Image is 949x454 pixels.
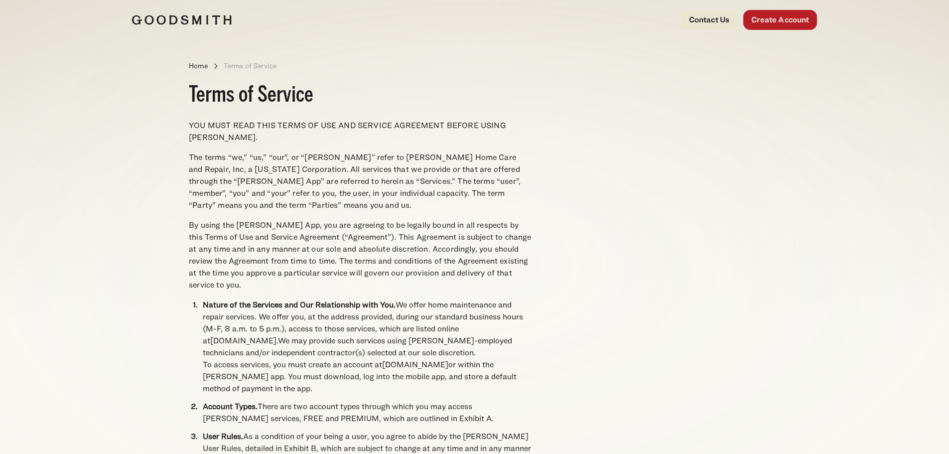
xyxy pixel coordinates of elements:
[210,336,276,345] a: [DOMAIN_NAME]
[189,84,532,108] h2: Terms of Service
[132,15,232,25] img: Goodsmith
[189,61,208,70] a: Home
[189,151,532,211] p: The terms “we,” “us,” “our”, or “[PERSON_NAME]” refer to [PERSON_NAME] Home Care and Repair, Inc,...
[189,219,532,291] p: By using the [PERSON_NAME] App, you are agreeing to be legally bound in all respects by this Term...
[189,60,208,72] p: Home
[224,60,276,72] p: Terms of Service
[681,10,738,30] a: Contact Us
[189,120,532,144] p: YOU MUST READ THIS TERMS OF USE AND SERVICE AGREEMENT BEFORE USING [PERSON_NAME].
[203,432,243,441] strong: User Rules.
[203,299,532,395] li: We offer home maintenance and repair services. We offer you, at the address provided, during our ...
[203,300,396,309] strong: Nature of the Services and Our Relationship with You.
[743,10,817,30] a: Create Account
[382,360,448,369] a: [DOMAIN_NAME]
[203,402,258,411] strong: Account Types.
[203,401,532,425] li: There are two account types through which you may access [PERSON_NAME] services, FREE and PREMIUM...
